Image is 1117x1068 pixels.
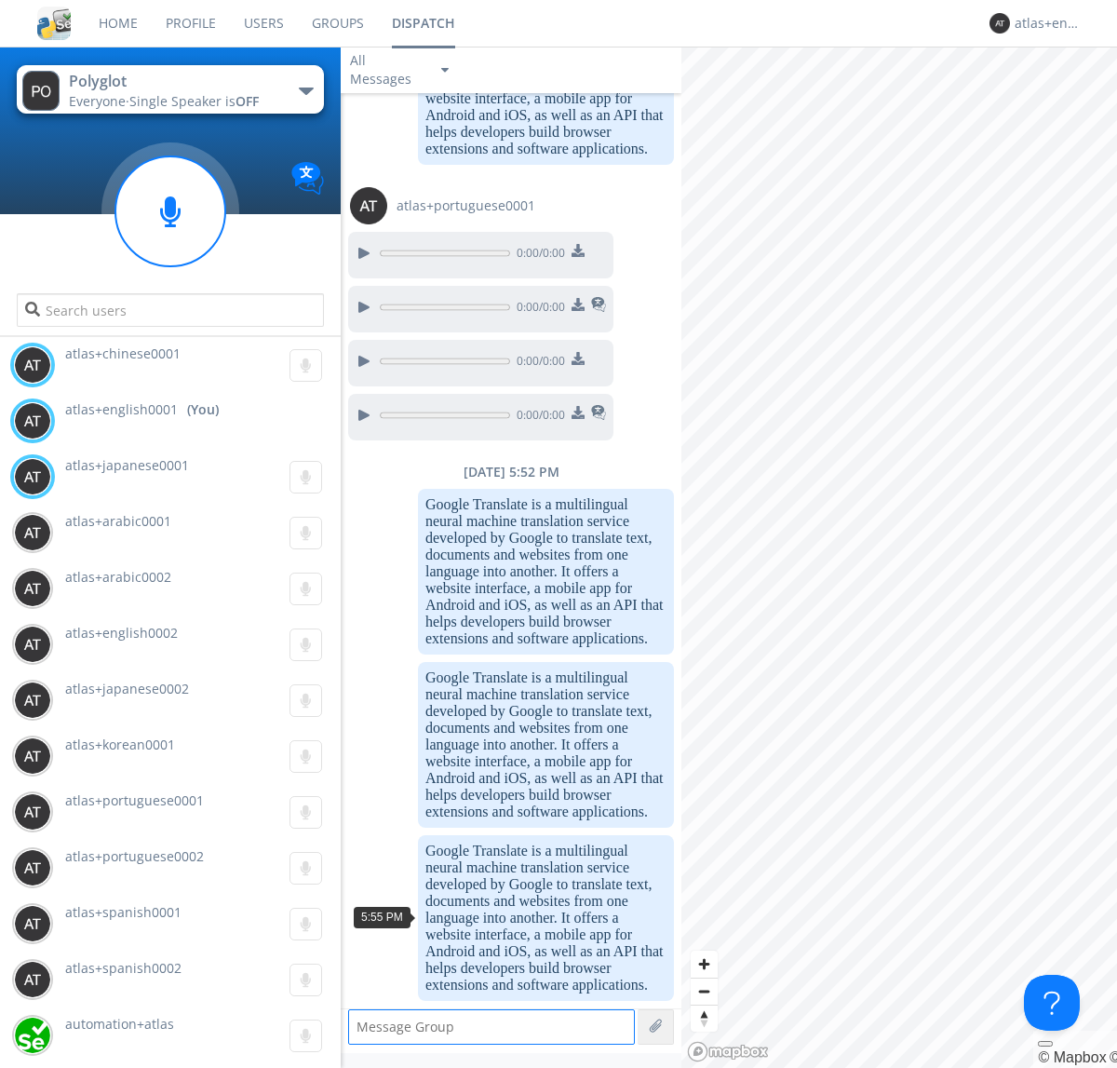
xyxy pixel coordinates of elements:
button: Reset bearing to north [691,1005,718,1032]
span: atlas+english0002 [65,624,178,642]
img: 373638.png [989,13,1010,34]
a: Mapbox [1038,1049,1106,1065]
span: atlas+chinese0001 [65,345,181,362]
span: atlas+japanese0001 [65,456,189,474]
img: 373638.png [14,514,51,551]
img: 373638.png [14,570,51,607]
img: translated-message [591,297,606,312]
span: Reset bearing to north [691,1006,718,1032]
img: 373638.png [14,961,51,998]
iframe: Toggle Customer Support [1024,975,1080,1031]
span: atlas+japanese0002 [65,680,189,697]
img: download media button [572,244,585,257]
div: All Messages [350,51,424,88]
div: atlas+english0001 [1015,14,1084,33]
span: OFF [236,92,259,110]
span: This is a translated message [591,403,606,427]
img: cddb5a64eb264b2086981ab96f4c1ba7 [37,7,71,40]
img: download media button [572,352,585,365]
span: Single Speaker is [129,92,259,110]
input: Search users [17,293,323,327]
button: Zoom out [691,978,718,1005]
span: atlas+arabic0002 [65,568,171,586]
img: download media button [572,298,585,311]
a: Mapbox logo [687,1041,769,1062]
button: PolyglotEveryone·Single Speaker isOFF [17,65,323,114]
span: 0:00 / 0:00 [510,299,565,319]
img: 373638.png [14,626,51,663]
img: 373638.png [14,682,51,719]
span: atlas+arabic0001 [65,512,171,530]
span: automation+atlas [65,1015,174,1033]
img: 373638.png [350,187,387,224]
span: atlas+korean0001 [65,736,175,753]
span: 0:00 / 0:00 [510,353,565,373]
span: atlas+spanish0001 [65,903,182,921]
span: atlas+portuguese0001 [397,196,535,215]
dc-p: Google Translate is a multilingual neural machine translation service developed by Google to tran... [425,843,666,994]
span: atlas+portuguese0001 [65,791,204,809]
img: d2d01cd9b4174d08988066c6d424eccd [14,1017,51,1054]
img: 373638.png [14,905,51,942]
img: 373638.png [14,849,51,886]
img: 373638.png [14,793,51,831]
button: Zoom in [691,951,718,978]
span: atlas+portuguese0002 [65,847,204,865]
img: 373638.png [22,71,60,111]
img: translated-message [591,405,606,420]
dc-p: Google Translate is a multilingual neural machine translation service developed by Google to tran... [425,669,666,820]
img: caret-down-sm.svg [441,68,449,73]
span: 5:55 PM [361,911,403,924]
div: Polyglot [69,71,278,92]
span: Zoom out [691,979,718,1005]
img: 373638.png [14,346,51,384]
div: Everyone · [69,92,278,111]
dc-p: Google Translate is a multilingual neural machine translation service developed by Google to tran... [425,496,666,647]
img: 373638.png [14,737,51,775]
span: 0:00 / 0:00 [510,407,565,427]
img: 373638.png [14,402,51,439]
img: Translation enabled [291,162,324,195]
div: [DATE] 5:52 PM [341,463,681,481]
button: Toggle attribution [1038,1041,1053,1047]
span: 0:00 / 0:00 [510,245,565,265]
img: download media button [572,406,585,419]
span: This is a translated message [591,295,606,319]
div: (You) [187,400,219,419]
span: atlas+spanish0002 [65,959,182,977]
img: 373638.png [14,458,51,495]
span: atlas+english0001 [65,400,178,419]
